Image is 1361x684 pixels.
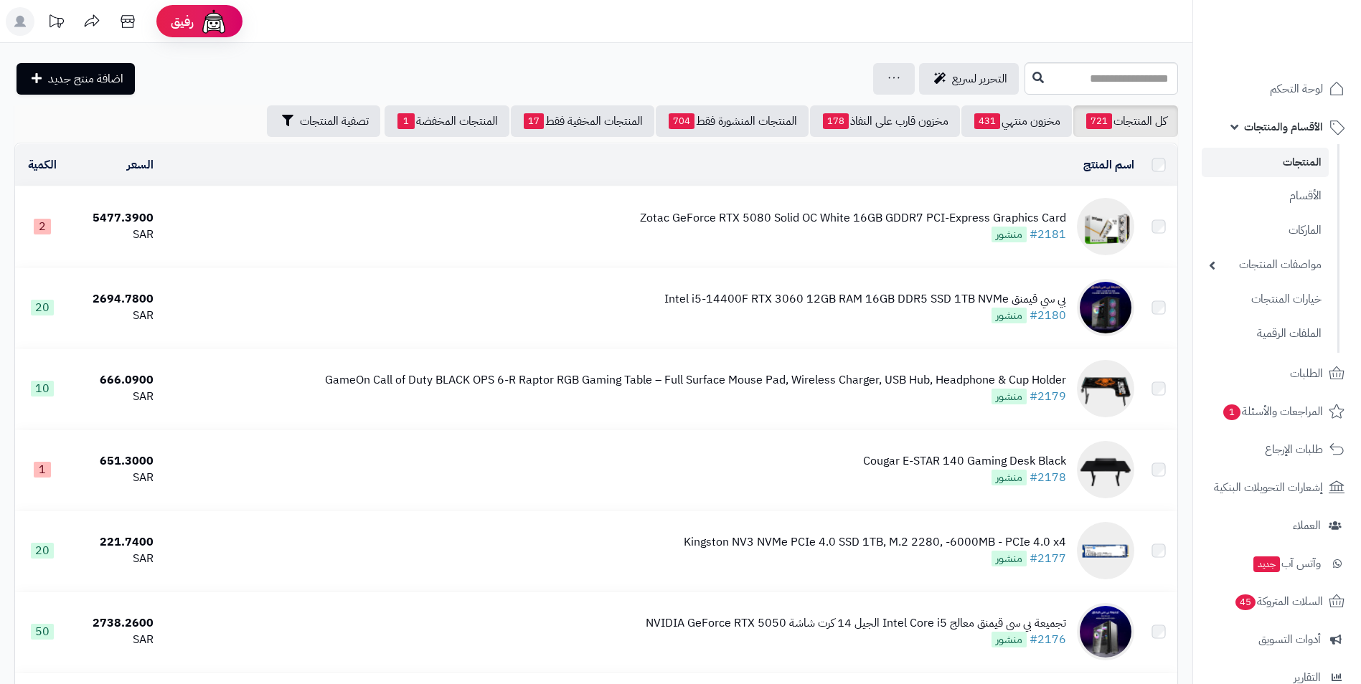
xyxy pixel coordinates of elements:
[31,543,54,559] span: 20
[31,624,54,640] span: 50
[646,615,1066,632] div: تجميعة بي سي قيمنق معالج Intel Core i5 الجيل 14 كرت شاشة NVIDIA GeForce RTX 5050
[1202,215,1329,246] a: الماركات
[34,219,51,234] span: 2
[810,105,960,137] a: مخزون قارب على النفاذ178
[1083,156,1134,174] a: اسم المنتج
[1214,478,1323,498] span: إشعارات التحويلات البنكية
[75,551,154,567] div: SAR
[31,381,54,396] span: 10
[1202,284,1329,315] a: خيارات المنتجات
[75,632,154,648] div: SAR
[1077,603,1134,660] img: تجميعة بي سي قيمنق معالج Intel Core i5 الجيل 14 كرت شاشة NVIDIA GeForce RTX 5050
[127,156,154,174] a: السعر
[1030,550,1066,567] a: #2177
[75,615,154,632] div: 2738.2600
[1290,364,1323,384] span: الطلبات
[974,113,1000,129] span: 431
[267,105,380,137] button: تصفية المنتجات
[1202,394,1352,429] a: المراجعات والأسئلة1
[75,534,154,551] div: 221.7400
[1202,72,1352,106] a: لوحة التحكم
[1202,622,1352,657] a: أدوات التسويق
[1030,307,1066,324] a: #2180
[1077,360,1134,417] img: GameOn Call of Duty BLACK OPS 6-R Raptor RGB Gaming Table – Full Surface Mouse Pad, Wireless Char...
[75,372,154,389] div: 666.0900
[1030,226,1066,243] a: #2181
[1077,279,1134,336] img: بي سي قيمنق Intel i5-14400F RTX 3060 12GB RAM 16GB DDR5 SSD 1TB NVMe
[1223,404,1240,420] span: 1
[992,308,1027,323] span: منشور
[1244,117,1323,137] span: الأقسام والمنتجات
[524,113,544,129] span: 17
[1202,584,1352,619] a: السلات المتروكة45
[1077,198,1134,255] img: Zotac GeForce RTX 5080 Solid OC White 16GB GDDR7 PCI-Express Graphics Card
[397,113,415,129] span: 1
[1253,556,1280,572] span: جديد
[952,70,1007,87] span: التحرير لسريع
[1235,594,1256,610] span: 45
[511,105,654,137] a: المنتجات المخفية فقط17
[34,462,51,478] span: 1
[669,113,694,129] span: 704
[1234,592,1323,612] span: السلات المتروكة
[1030,469,1066,486] a: #2178
[1073,105,1178,137] a: كل المنتجات721
[1202,508,1352,543] a: العملاء
[31,300,54,315] span: 20
[1202,470,1352,505] a: إشعارات التحويلات البنكية
[992,227,1027,242] span: منشور
[1202,432,1352,467] a: طلبات الإرجاع
[75,308,154,324] div: SAR
[1258,630,1321,650] span: أدوات التسويق
[75,389,154,405] div: SAR
[1030,388,1066,405] a: #2179
[1252,554,1321,574] span: وآتس آب
[1202,148,1329,177] a: المنتجات
[992,632,1027,647] span: منشور
[75,210,154,227] div: 5477.3900
[1202,356,1352,391] a: الطلبات
[171,13,194,30] span: رفيق
[863,453,1066,470] div: Cougar E-STAR 140 Gaming Desk Black
[1293,516,1321,536] span: العملاء
[961,105,1072,137] a: مخزون منتهي431
[385,105,509,137] a: المنتجات المخفضة1
[17,63,135,95] a: اضافة منتج جديد
[992,470,1027,485] span: منشور
[28,156,57,174] a: الكمية
[656,105,809,137] a: المنتجات المنشورة فقط704
[1222,402,1323,422] span: المراجعات والأسئلة
[199,7,228,36] img: ai-face.png
[1086,113,1112,129] span: 721
[1202,546,1352,581] a: وآتس آبجديد
[1030,631,1066,648] a: #2176
[664,291,1066,308] div: بي سي قيمنق Intel i5-14400F RTX 3060 12GB RAM 16GB DDR5 SSD 1TB NVMe
[75,291,154,308] div: 2694.7800
[684,534,1066,551] div: Kingston NV3 NVMe PCIe 4.0 SSD 1TB, M.2 2280, -6000MB - PCIe 4.0 x4
[919,63,1019,95] a: التحرير لسريع
[48,70,123,87] span: اضافة منتج جديد
[1202,181,1329,212] a: الأقسام
[1202,250,1329,280] a: مواصفات المنتجات
[992,551,1027,566] span: منشور
[300,113,369,130] span: تصفية المنتجات
[640,210,1066,227] div: Zotac GeForce RTX 5080 Solid OC White 16GB GDDR7 PCI-Express Graphics Card
[75,470,154,486] div: SAR
[992,389,1027,404] span: منشور
[75,453,154,470] div: 651.3000
[1077,441,1134,498] img: Cougar E-STAR 140 Gaming Desk Black
[1265,440,1323,460] span: طلبات الإرجاع
[325,372,1066,389] div: GameOn Call of Duty BLACK OPS 6-R Raptor RGB Gaming Table – Full Surface Mouse Pad, Wireless Char...
[1202,318,1329,349] a: الملفات الرقمية
[38,7,74,39] a: تحديثات المنصة
[1270,79,1323,99] span: لوحة التحكم
[823,113,849,129] span: 178
[75,227,154,243] div: SAR
[1077,522,1134,579] img: Kingston NV3 NVMe PCIe 4.0 SSD 1TB, M.2 2280, -6000MB - PCIe 4.0 x4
